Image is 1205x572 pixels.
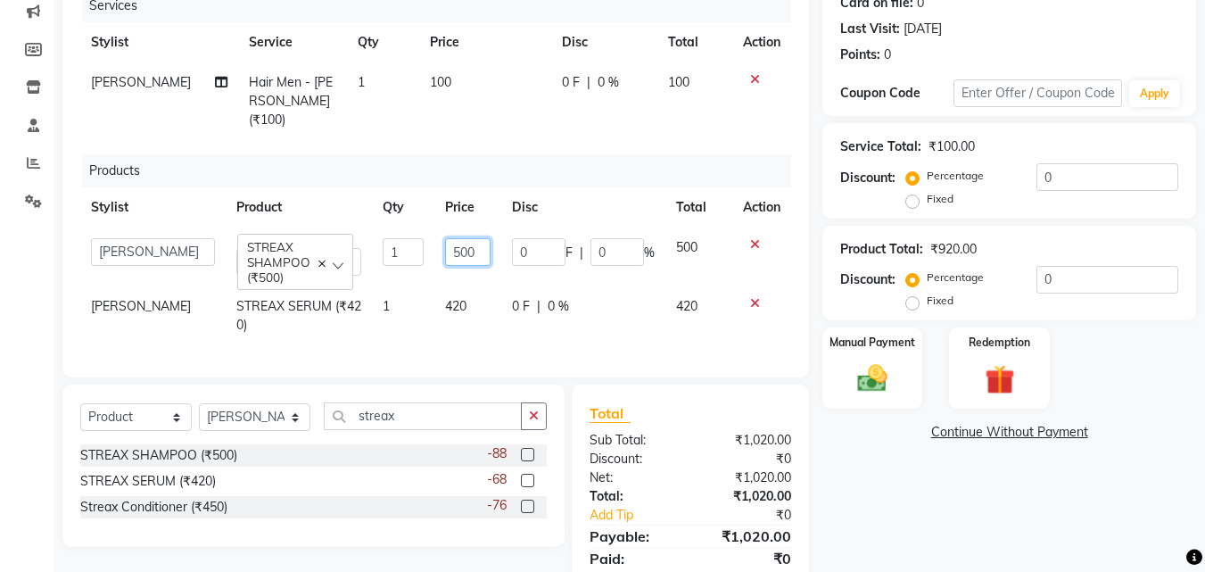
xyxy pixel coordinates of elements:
div: ₹1,020.00 [690,487,805,506]
th: Stylist [80,187,226,228]
label: Redemption [969,335,1030,351]
span: | [587,73,590,92]
th: Action [732,187,791,228]
span: Hair Men - [PERSON_NAME] (₹100) [249,74,333,128]
th: Total [657,22,733,62]
th: Price [434,187,501,228]
div: STREAX SHAMPOO (₹500) [80,446,237,465]
div: Discount: [576,450,690,468]
div: ₹1,020.00 [690,526,805,547]
img: _cash.svg [848,361,896,395]
span: -88 [487,444,507,463]
th: Disc [551,22,657,62]
img: _gift.svg [976,361,1024,398]
span: 420 [676,298,697,314]
div: Paid: [576,548,690,569]
div: 0 [884,46,891,64]
div: Streax Conditioner (₹450) [80,498,227,517]
span: 500 [676,239,697,255]
th: Price [419,22,551,62]
label: Percentage [927,168,984,184]
div: Total: [576,487,690,506]
th: Service [238,22,347,62]
button: Apply [1129,80,1180,107]
div: Discount: [840,169,895,187]
th: Qty [372,187,434,228]
input: Search or Scan [324,402,522,430]
div: Service Total: [840,137,921,156]
div: STREAX SERUM (₹420) [80,472,216,491]
th: Stylist [80,22,238,62]
span: 0 % [548,297,569,316]
label: Fixed [927,293,953,309]
span: 1 [358,74,365,90]
span: 100 [668,74,689,90]
div: ₹0 [690,548,805,569]
div: ₹0 [710,506,805,525]
label: Percentage [927,269,984,286]
span: [PERSON_NAME] [91,298,191,314]
div: Last Visit: [840,20,900,38]
div: ₹0 [690,450,805,468]
span: -76 [487,496,507,515]
span: | [537,297,541,316]
span: 420 [445,298,466,314]
div: Discount: [840,270,895,289]
a: Continue Without Payment [826,423,1193,442]
span: Total [590,404,631,423]
th: Action [732,22,791,62]
span: -68 [487,470,507,489]
th: Disc [501,187,665,228]
div: Products [82,154,805,187]
span: 100 [430,74,451,90]
div: Sub Total: [576,431,690,450]
span: % [644,244,655,262]
div: Points: [840,46,880,64]
div: ₹1,020.00 [690,468,805,487]
div: [DATE] [904,20,942,38]
label: Manual Payment [829,335,915,351]
span: STREAX SERUM (₹420) [236,298,361,333]
th: Total [665,187,733,228]
span: F [565,244,573,262]
span: STREAX SHAMPOO (₹500) [247,239,310,285]
div: ₹1,020.00 [690,431,805,450]
span: | [580,244,583,262]
span: [PERSON_NAME] [91,74,191,90]
th: Product [226,187,372,228]
div: Payable: [576,526,690,547]
label: Fixed [927,191,953,207]
div: ₹920.00 [930,240,977,259]
span: 1 [383,298,390,314]
th: Qty [347,22,419,62]
div: Product Total: [840,240,923,259]
span: 0 F [562,73,580,92]
div: Net: [576,468,690,487]
div: Coupon Code [840,84,953,103]
span: 0 F [512,297,530,316]
a: Add Tip [576,506,709,525]
input: Enter Offer / Coupon Code [953,79,1122,107]
div: ₹100.00 [929,137,975,156]
span: 0 % [598,73,619,92]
